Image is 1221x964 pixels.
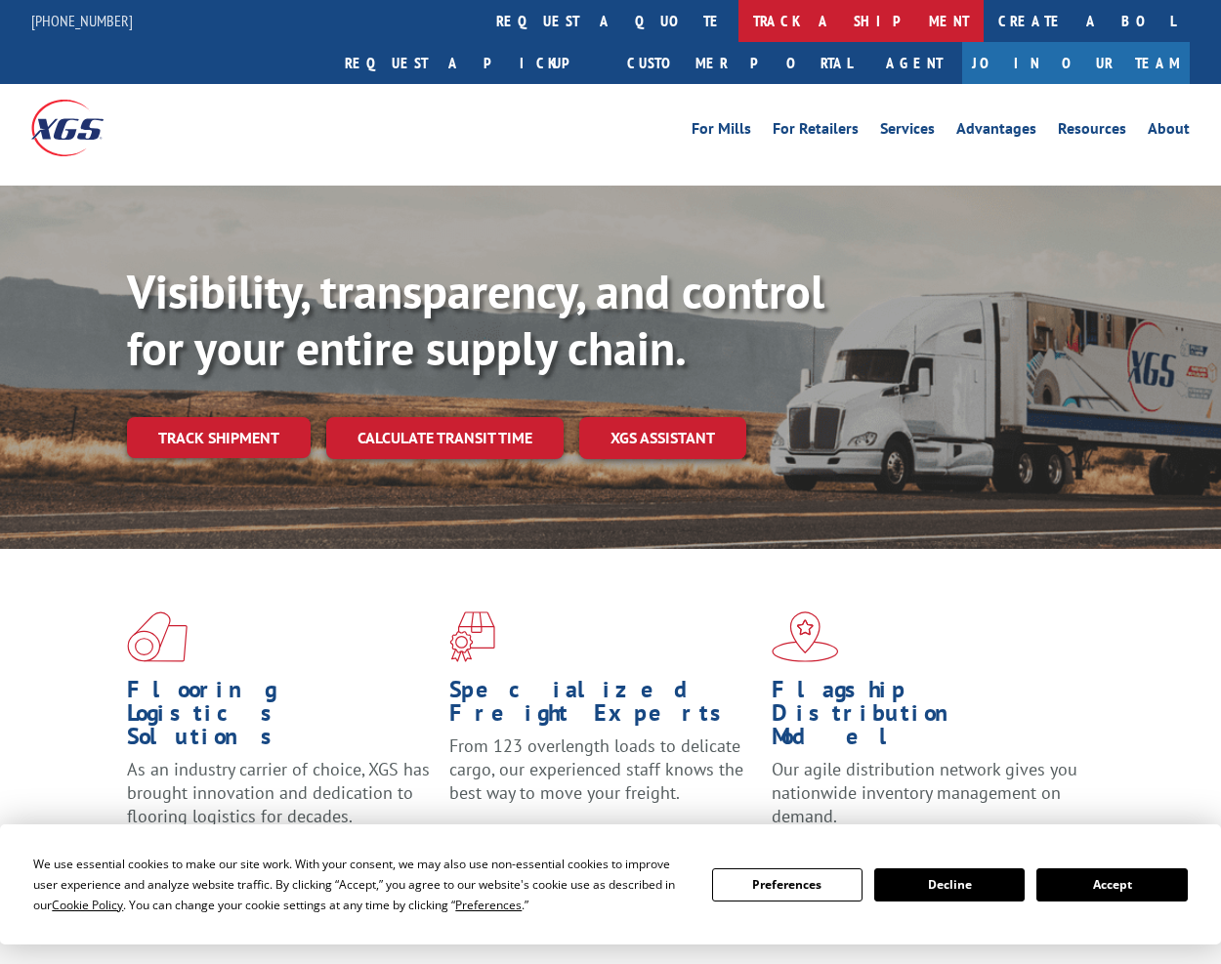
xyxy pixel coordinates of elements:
[127,611,188,662] img: xgs-icon-total-supply-chain-intelligence-red
[127,678,435,758] h1: Flooring Logistics Solutions
[449,678,757,734] h1: Specialized Freight Experts
[612,42,866,84] a: Customer Portal
[127,417,311,458] a: Track shipment
[449,611,495,662] img: xgs-icon-focused-on-flooring-red
[956,121,1036,143] a: Advantages
[880,121,935,143] a: Services
[326,417,564,459] a: Calculate transit time
[692,121,751,143] a: For Mills
[31,11,133,30] a: [PHONE_NUMBER]
[866,42,962,84] a: Agent
[52,897,123,913] span: Cookie Policy
[127,261,824,378] b: Visibility, transparency, and control for your entire supply chain.
[449,822,693,845] a: Learn More >
[1036,868,1187,901] button: Accept
[579,417,746,459] a: XGS ASSISTANT
[772,678,1079,758] h1: Flagship Distribution Model
[772,758,1077,827] span: Our agile distribution network gives you nationwide inventory management on demand.
[962,42,1190,84] a: Join Our Team
[455,897,522,913] span: Preferences
[874,868,1025,901] button: Decline
[330,42,612,84] a: Request a pickup
[1148,121,1190,143] a: About
[449,734,757,821] p: From 123 overlength loads to delicate cargo, our experienced staff knows the best way to move you...
[712,868,863,901] button: Preferences
[33,854,688,915] div: We use essential cookies to make our site work. With your consent, we may also use non-essential ...
[773,121,859,143] a: For Retailers
[772,611,839,662] img: xgs-icon-flagship-distribution-model-red
[1058,121,1126,143] a: Resources
[127,758,430,827] span: As an industry carrier of choice, XGS has brought innovation and dedication to flooring logistics...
